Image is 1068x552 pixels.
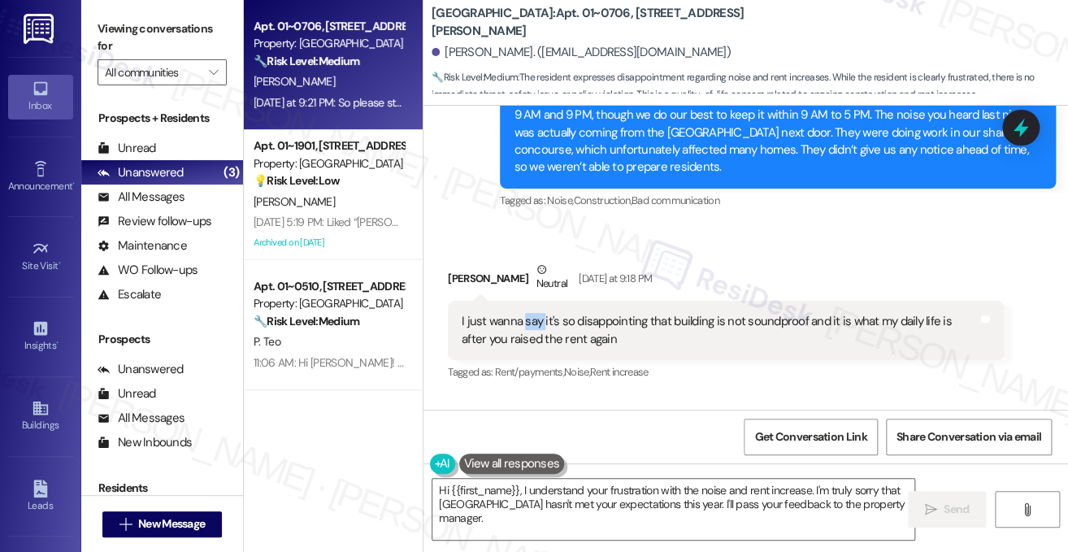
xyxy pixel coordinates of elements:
i:  [1021,503,1033,516]
a: Site Visit • [8,235,73,279]
span: Rent increase [590,365,649,379]
label: Viewing conversations for [98,16,227,59]
div: [PERSON_NAME]. ([EMAIL_ADDRESS][DOMAIN_NAME]) [432,44,731,61]
div: [DATE] at 9:18 PM [575,270,652,287]
span: • [59,258,61,269]
i:  [119,518,132,531]
img: ResiDesk Logo [24,14,57,44]
div: New Inbounds [98,434,192,451]
span: Share Conversation via email [897,428,1041,446]
a: Inbox [8,75,73,119]
div: All Messages [98,410,185,427]
div: (3) [219,160,243,185]
a: Leads [8,475,73,519]
input: All communities [105,59,201,85]
span: P. Teo [254,334,280,349]
a: Insights • [8,315,73,359]
strong: 💡 Risk Level: Low [254,173,340,188]
strong: 🔧 Risk Level: Medium [254,54,359,68]
span: • [56,337,59,349]
div: Apt. 01~1901, [STREET_ADDRESS][GEOGRAPHIC_DATA][US_STATE][STREET_ADDRESS] [254,137,404,154]
span: Get Conversation Link [754,428,866,446]
span: Rent/payments , [495,365,564,379]
div: Prospects [81,331,243,348]
span: [PERSON_NAME] [254,74,335,89]
div: 11:06 AM: Hi [PERSON_NAME]! I'm sorry to hear about the Wi-Fi issue in the TV/patio room. I just ... [254,355,1003,370]
span: Bad communication [632,193,719,207]
textarea: Hi {{first_name}}, I understand your frustration with the noise and rent increase. I'm truly sorr... [432,479,914,540]
a: Buildings [8,394,73,438]
div: Apt. 01~0706, [STREET_ADDRESS][PERSON_NAME] [254,18,404,35]
span: [PERSON_NAME] [254,194,335,209]
div: I just wanna say it's so disappointing that building is not soundproof and it is what my daily li... [462,313,978,348]
div: Unread [98,385,156,402]
button: Share Conversation via email [886,419,1052,455]
div: Property: [GEOGRAPHIC_DATA] [254,35,404,52]
span: New Message [138,515,205,532]
span: Noise , [564,365,590,379]
b: [GEOGRAPHIC_DATA]: Apt. 01~0706, [STREET_ADDRESS][PERSON_NAME] [432,5,757,40]
div: Here's a quick update! According to the team, noise-producing work on our site is allowed between... [514,89,1030,176]
div: Unanswered [98,361,184,378]
div: Tagged as: [500,189,1056,212]
button: Send [908,491,987,528]
span: Send [944,501,969,518]
span: • [72,178,75,189]
i:  [925,503,937,516]
div: Archived on [DATE] [252,233,406,253]
div: Unread [98,140,156,157]
i:  [209,66,218,79]
div: Prospects + Residents [81,110,243,127]
button: New Message [102,511,223,537]
button: Get Conversation Link [744,419,877,455]
span: Noise , [547,193,573,207]
div: [DATE] at 9:21 PM: So please stop asking if you live up to my expectations. The answer is never t... [254,95,912,110]
div: Apt. 01~0510, [STREET_ADDRESS][PERSON_NAME] [254,278,404,295]
span: Construction , [573,193,632,207]
div: Tagged as: [448,360,1004,384]
div: Unanswered [98,164,184,181]
div: Escalate [98,286,161,303]
div: Residents [81,480,243,497]
div: Property: [GEOGRAPHIC_DATA] [254,295,404,312]
strong: 🔧 Risk Level: Medium [432,71,518,84]
strong: 🔧 Risk Level: Medium [254,314,359,328]
div: Maintenance [98,237,187,254]
span: : The resident expresses disappointment regarding noise and rent increases. While the resident is... [432,69,1068,104]
div: All Messages [98,189,185,206]
div: Property: [GEOGRAPHIC_DATA] [254,155,404,172]
div: WO Follow-ups [98,262,198,279]
div: [PERSON_NAME] [448,261,1004,301]
div: Neutral [533,261,571,295]
div: Review follow-ups [98,213,211,230]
